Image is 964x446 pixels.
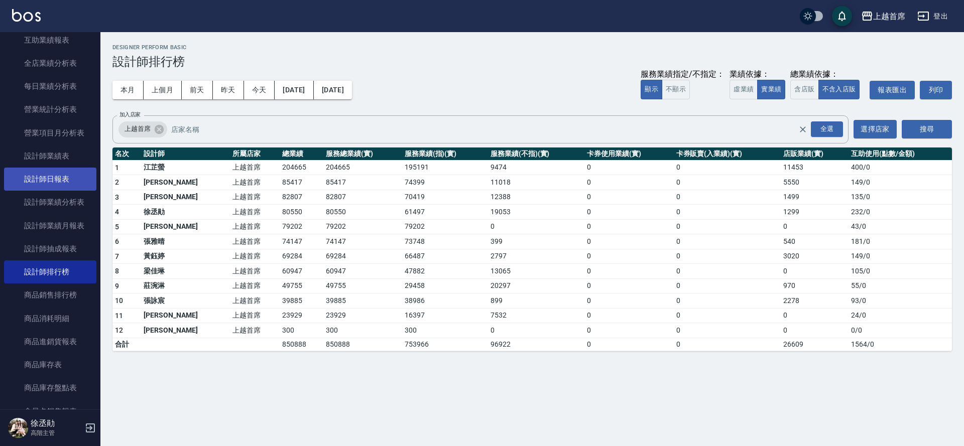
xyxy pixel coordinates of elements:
[674,175,781,190] td: 0
[141,293,230,309] td: 張詠宸
[584,234,673,249] td: 0
[832,6,852,26] button: save
[8,418,28,438] img: Person
[584,249,673,264] td: 0
[674,190,781,205] td: 0
[230,147,280,161] th: 所屬店家
[781,205,849,220] td: 1299
[141,308,230,323] td: [PERSON_NAME]
[4,283,96,307] a: 商品銷售排行榜
[488,219,584,234] td: 0
[115,223,119,231] span: 5
[674,264,781,279] td: 0
[781,278,849,293] td: 970
[280,147,323,161] th: 總業績
[118,124,157,134] span: 上越首席
[674,234,781,249] td: 0
[323,234,402,249] td: 74147
[323,338,402,351] td: 850888
[115,326,124,334] span: 12
[584,278,673,293] td: 0
[584,264,673,279] td: 0
[141,264,230,279] td: 梁佳琳
[757,80,785,99] button: 實業績
[796,122,810,136] button: Clear
[4,52,96,75] a: 全店業績分析表
[781,190,849,205] td: 1499
[115,208,119,216] span: 4
[12,9,41,22] img: Logo
[323,147,402,161] th: 服務總業績(實)
[854,120,897,138] button: 選擇店家
[115,282,119,290] span: 9
[781,323,849,338] td: 0
[230,293,280,309] td: 上越首席
[144,81,182,99] button: 上個月
[4,260,96,283] a: 設計師排行榜
[314,81,352,99] button: [DATE]
[488,147,584,161] th: 服務業績(不指)(實)
[112,147,952,351] table: a dense table
[141,147,230,161] th: 設計師
[4,330,96,353] a: 商品進銷貨報表
[849,219,952,234] td: 43 / 0
[4,376,96,399] a: 商品庫存盤點表
[870,81,915,99] button: 報表匯出
[280,219,323,234] td: 79202
[674,160,781,175] td: 0
[323,293,402,309] td: 39885
[230,278,280,293] td: 上越首席
[141,234,230,249] td: 張雅晴
[781,308,849,323] td: 0
[781,293,849,309] td: 2278
[115,312,124,320] span: 11
[112,338,141,351] td: 合計
[818,80,860,99] button: 不含入店販
[141,205,230,220] td: 徐丞勛
[4,237,96,260] a: 設計師抽成報表
[118,121,167,137] div: 上越首席
[323,175,402,190] td: 85417
[112,81,144,99] button: 本月
[402,278,488,293] td: 29458
[402,147,488,161] th: 服務業績(指)(實)
[488,323,584,338] td: 0
[230,190,280,205] td: 上越首席
[584,160,673,175] td: 0
[244,81,275,99] button: 今天
[323,160,402,175] td: 204665
[402,249,488,264] td: 66487
[4,400,96,423] a: 會員卡銷售報表
[4,214,96,237] a: 設計師業績月報表
[857,6,909,27] button: 上越首席
[402,308,488,323] td: 16397
[230,205,280,220] td: 上越首席
[849,323,952,338] td: 0 / 0
[662,80,690,99] button: 不顯示
[402,205,488,220] td: 61497
[674,205,781,220] td: 0
[730,69,785,80] div: 業績依據：
[115,296,124,305] span: 10
[115,237,119,245] span: 6
[730,80,758,99] button: 虛業績
[781,175,849,190] td: 5550
[275,81,313,99] button: [DATE]
[4,168,96,191] a: 設計師日報表
[280,293,323,309] td: 39885
[280,175,323,190] td: 85417
[674,293,781,309] td: 0
[280,234,323,249] td: 74147
[402,234,488,249] td: 73748
[488,338,584,351] td: 96922
[115,267,119,275] span: 8
[323,278,402,293] td: 49755
[141,175,230,190] td: [PERSON_NAME]
[230,264,280,279] td: 上越首席
[781,249,849,264] td: 3020
[4,191,96,214] a: 設計師業績分析表
[402,160,488,175] td: 195191
[141,249,230,264] td: 黃鈺婷
[488,234,584,249] td: 399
